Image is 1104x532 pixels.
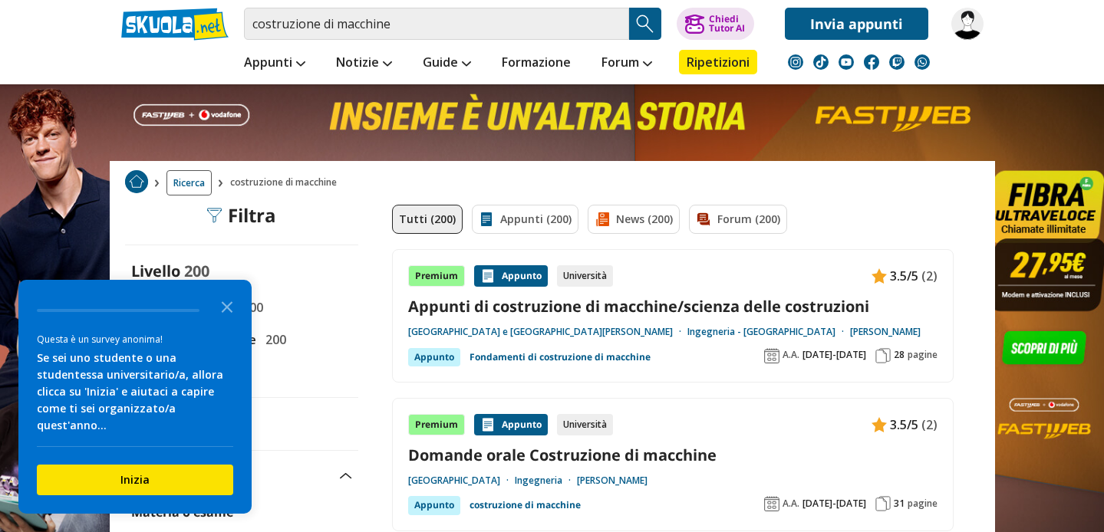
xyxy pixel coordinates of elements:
[677,8,754,40] button: ChiediTutor AI
[230,170,343,195] span: costruzione di macchine
[951,8,984,40] img: GiuliaG000
[872,417,887,432] img: Appunti contenuto
[783,349,799,361] span: A.A.
[875,348,891,363] img: Pagine
[890,415,918,435] span: 3.5/5
[894,498,905,510] span: 31
[709,15,745,33] div: Chiedi Tutor AI
[764,348,779,363] img: Anno accademico
[634,12,657,35] img: Cerca appunti, riassunti o versioni
[37,332,233,346] div: Questa è un survey anonima!
[244,8,629,40] input: Cerca appunti, riassunti o versioni
[37,350,233,434] div: Se sei uno studente o una studentessa universitario/a, allora clicca su 'Inizia' e aiutaci a capi...
[240,50,309,77] a: Appunti
[577,475,648,487] a: [PERSON_NAME]
[889,54,905,70] img: twitch
[890,266,918,286] span: 3.5/5
[184,261,209,281] span: 200
[629,8,661,40] button: Search Button
[915,54,930,70] img: WhatsApp
[480,268,496,284] img: Appunti contenuto
[595,212,610,227] img: News filtro contenuto
[408,265,465,287] div: Premium
[864,54,879,70] img: facebook
[18,280,252,514] div: Survey
[921,415,938,435] span: (2)
[125,170,148,193] img: Home
[392,205,463,234] a: Tutti (200)
[408,445,938,465] a: Domande orale Costruzione di macchine
[419,50,475,77] a: Guide
[125,170,148,195] a: Home
[802,498,866,510] span: [DATE]-[DATE]
[872,268,887,284] img: Appunti contenuto
[894,349,905,361] span: 28
[470,496,581,514] a: costruzione di macchine
[689,205,787,234] a: Forum (200)
[788,54,803,70] img: instagram
[785,8,928,40] a: Invia appunti
[588,205,680,234] a: News (200)
[479,212,494,227] img: Appunti filtro contenuto
[206,205,276,226] div: Filtra
[783,498,799,510] span: A.A.
[472,205,578,234] a: Appunti (200)
[206,208,222,223] img: Filtra filtri mobile
[802,349,866,361] span: [DATE]-[DATE]
[166,170,212,195] a: Ricerca
[408,414,465,435] div: Premium
[259,330,286,350] span: 200
[515,475,577,487] a: Ingegneria
[839,54,854,70] img: youtube
[480,417,496,432] img: Appunti contenuto
[212,291,242,321] button: Close the survey
[687,326,850,338] a: Ingegneria - [GEOGRAPHIC_DATA]
[474,414,548,435] div: Appunto
[875,496,891,511] img: Pagine
[470,348,651,366] a: Fondamenti di costruzione di macchine
[908,349,938,361] span: pagine
[921,266,938,286] span: (2)
[37,465,233,495] button: Inizia
[408,475,515,487] a: [GEOGRAPHIC_DATA]
[557,414,613,435] div: Università
[340,473,352,479] img: Apri e chiudi sezione
[850,326,921,338] a: [PERSON_NAME]
[408,296,938,317] a: Appunti di costruzione di macchine/scienza delle costruzioni
[679,50,757,74] a: Ripetizioni
[557,265,613,287] div: Università
[474,265,548,287] div: Appunto
[332,50,396,77] a: Notizie
[408,496,460,514] div: Appunto
[908,498,938,510] span: pagine
[696,212,711,227] img: Forum filtro contenuto
[813,54,829,70] img: tiktok
[764,496,779,511] img: Anno accademico
[498,50,575,77] a: Formazione
[131,261,180,281] label: Livello
[408,348,460,366] div: Appunto
[598,50,656,77] a: Forum
[408,326,687,338] a: [GEOGRAPHIC_DATA] e [GEOGRAPHIC_DATA][PERSON_NAME]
